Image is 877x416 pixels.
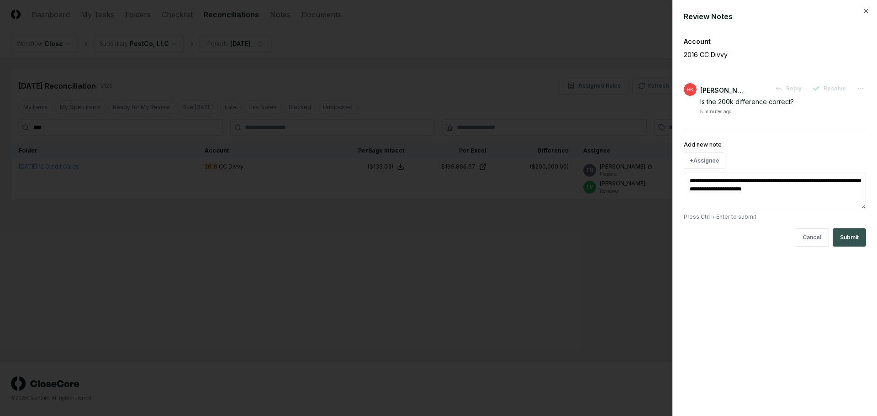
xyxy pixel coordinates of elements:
button: Reply [770,80,807,97]
button: Resolve [807,80,851,97]
button: +Assignee [684,153,725,169]
div: 5 minutes ago [700,108,731,115]
div: Is the 200k difference correct? [700,97,866,106]
p: 2016 CC Divvy [684,50,835,59]
label: Add new note [684,141,722,148]
span: RK [687,86,693,93]
div: [PERSON_NAME] [700,85,746,95]
div: Account [684,37,866,46]
div: Review Notes [684,11,866,22]
button: Cancel [795,228,829,247]
p: Press Ctrl + Enter to submit [684,213,866,221]
span: Resolve [824,84,846,93]
button: Submit [833,228,866,247]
